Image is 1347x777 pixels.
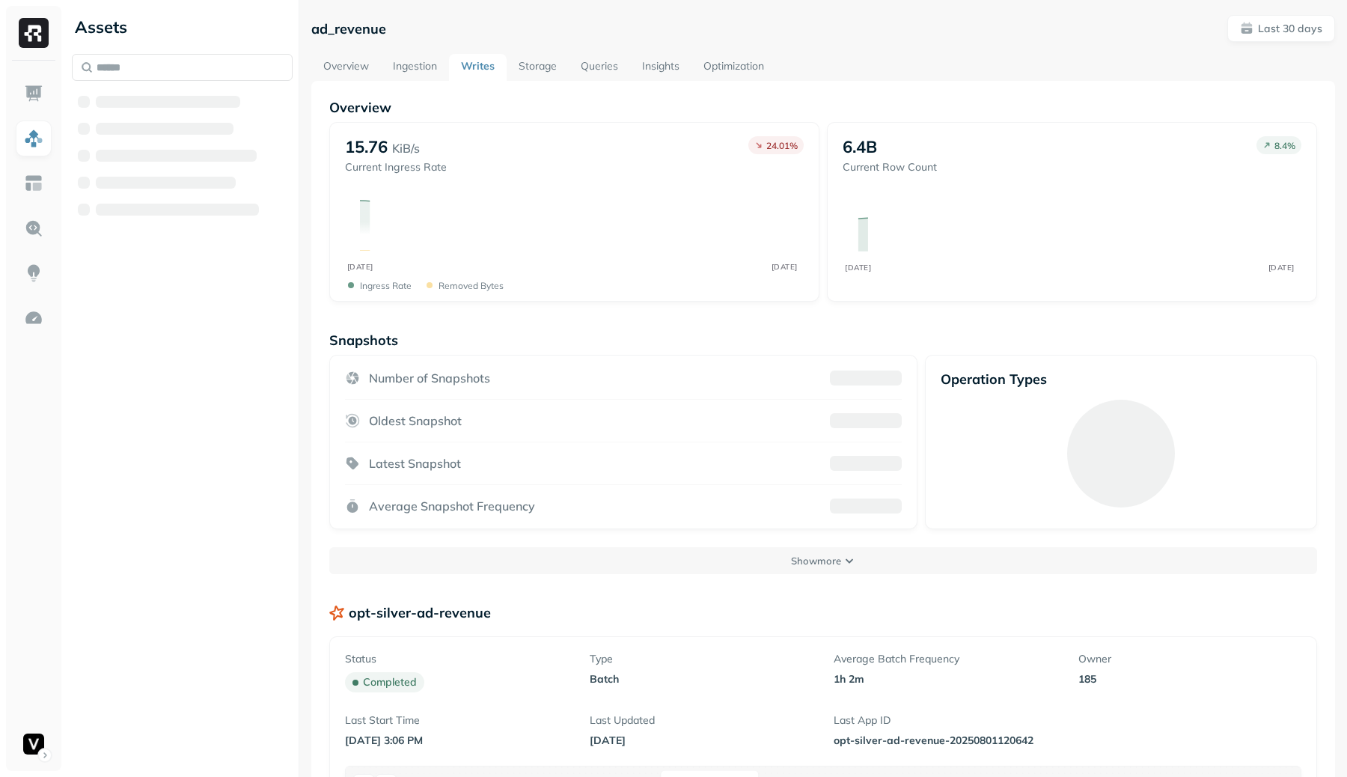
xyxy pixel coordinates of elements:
p: Snapshots [329,332,398,349]
a: Queries [569,54,630,81]
p: Average Batch Frequency [834,652,1057,666]
button: Showmore [329,547,1317,574]
button: Last 30 days [1227,15,1335,42]
p: opt-silver-ad-revenue [349,604,491,621]
p: 1h 2m [834,672,1057,686]
p: Removed bytes [439,280,504,291]
p: Average Snapshot Frequency [369,499,535,514]
p: opt-silver-ad-revenue-20250801120642 [834,734,1057,748]
a: Insights [630,54,691,81]
a: Storage [507,54,569,81]
div: Assets [72,15,293,39]
img: Voodoo [23,734,44,755]
p: Last App ID [834,713,1057,728]
p: 8.4 % [1274,140,1295,151]
p: ad_revenue [311,20,386,37]
p: 15.76 [345,136,388,157]
p: Oldest Snapshot [369,413,462,428]
p: Current Row Count [843,160,937,174]
a: Overview [311,54,381,81]
p: Last 30 days [1258,22,1322,36]
p: Current Ingress Rate [345,160,447,174]
img: Dashboard [24,84,43,103]
a: Writes [449,54,507,81]
img: Ryft [19,18,49,48]
p: Status [345,652,568,666]
a: Ingestion [381,54,449,81]
img: Assets [24,129,43,148]
img: Optimization [24,308,43,328]
tspan: [DATE] [347,262,373,272]
p: Last Start Time [345,713,568,728]
p: Number of Snapshots [369,371,490,386]
p: completed [363,675,417,689]
p: Overview [329,99,1317,116]
p: Operation Types [941,371,1301,388]
tspan: [DATE] [772,262,798,272]
tspan: [DATE] [845,263,871,272]
p: batch [590,672,813,686]
img: Insights [24,263,43,283]
p: [DATE] 3:06 PM [345,734,568,748]
p: Ingress Rate [360,280,412,291]
p: 185 [1078,672,1301,686]
p: Owner [1078,652,1301,666]
a: Optimization [691,54,776,81]
p: [DATE] [590,734,813,748]
p: KiB/s [392,139,420,157]
p: Show more [791,554,841,568]
p: Last Updated [590,713,813,728]
p: Type [590,652,813,666]
p: 6.4B [843,136,877,157]
img: Asset Explorer [24,174,43,193]
img: Query Explorer [24,219,43,238]
p: 24.01 % [766,140,798,151]
tspan: [DATE] [1268,263,1295,272]
p: Latest Snapshot [369,456,461,471]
